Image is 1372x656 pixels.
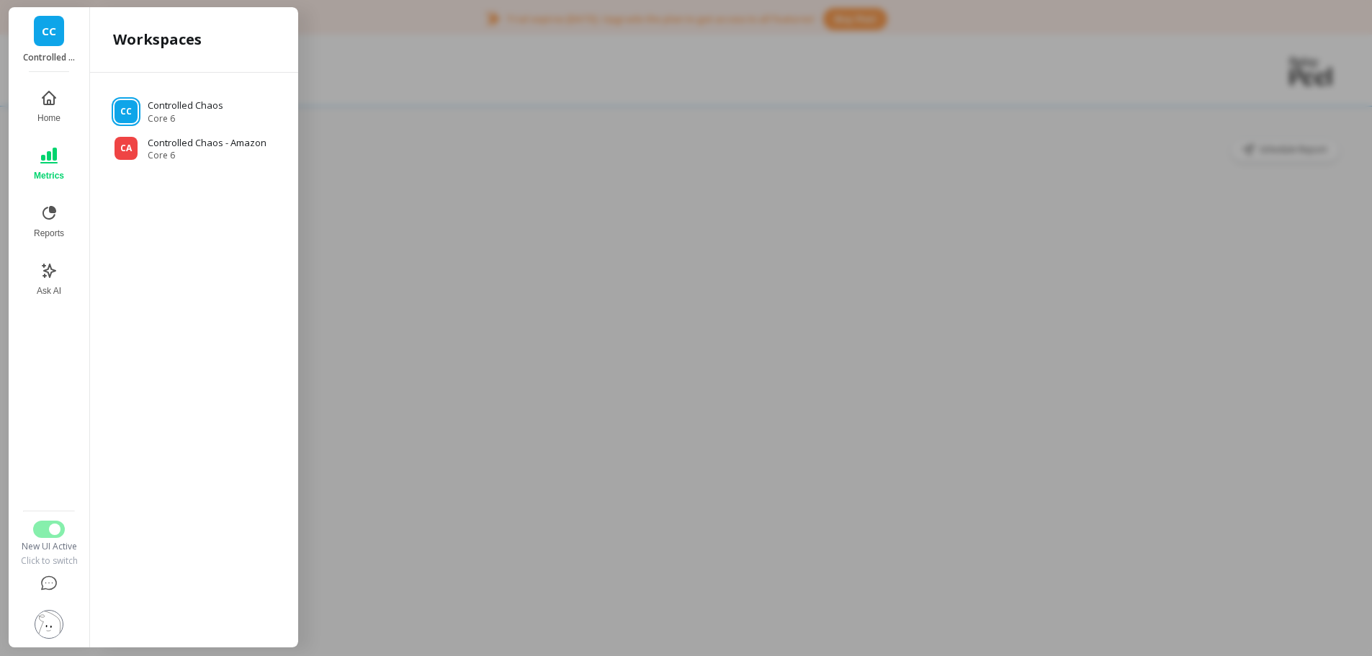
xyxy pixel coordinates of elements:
[34,228,64,239] span: Reports
[25,253,73,305] button: Ask AI
[25,81,73,132] button: Home
[148,150,266,161] span: Core 6
[19,555,79,567] div: Click to switch
[37,285,61,297] span: Ask AI
[148,136,266,150] p: Controlled Chaos - Amazon
[42,23,56,40] span: CC
[113,30,202,50] h2: Workspaces
[19,567,79,601] button: Help
[25,138,73,190] button: Metrics
[120,143,132,154] span: CA
[120,106,132,117] span: CC
[25,196,73,248] button: Reports
[19,541,79,552] div: New UI Active
[148,113,223,125] span: Core 6
[19,601,79,647] button: Settings
[148,99,223,113] p: Controlled Chaos
[34,170,64,181] span: Metrics
[37,112,60,124] span: Home
[35,610,63,639] img: profile picture
[23,52,76,63] p: Controlled Chaos
[33,521,65,538] button: Switch to Legacy UI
